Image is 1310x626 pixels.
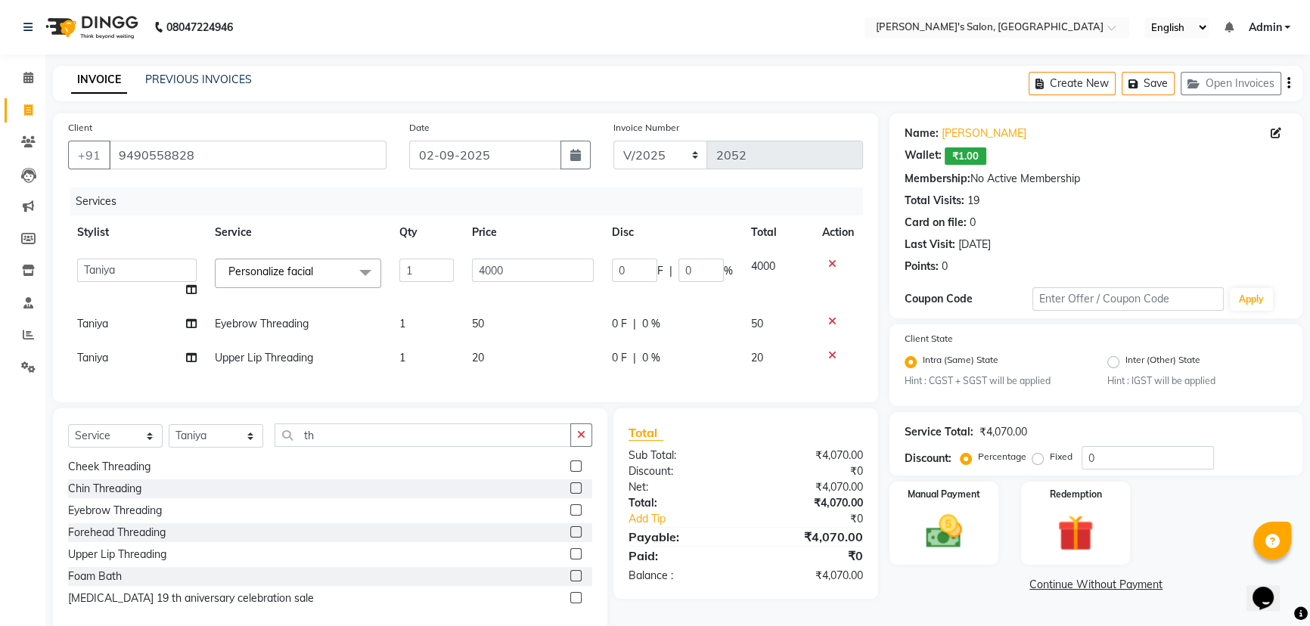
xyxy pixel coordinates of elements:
[746,463,874,479] div: ₹0
[617,528,746,546] div: Payable:
[724,263,733,279] span: %
[68,215,206,249] th: Stylist
[39,6,142,48] img: logo
[905,193,964,209] div: Total Visits:
[892,577,1299,593] a: Continue Without Payment
[642,316,660,332] span: 0 %
[1050,450,1073,463] label: Fixed
[813,215,863,249] th: Action
[472,351,484,364] span: 20
[68,141,110,169] button: +91
[109,141,386,169] input: Search by Name/Mobile/Email/Code
[1248,20,1281,36] span: Admin
[746,448,874,463] div: ₹4,070.00
[215,317,309,330] span: Eyebrow Threading
[77,317,108,330] span: Taniya
[905,332,953,346] label: Client State
[390,215,463,249] th: Qty
[1050,488,1102,501] label: Redemption
[970,215,976,231] div: 0
[905,237,955,253] div: Last Visit:
[923,353,998,371] label: Intra (Same) State
[68,121,92,135] label: Client
[617,479,746,495] div: Net:
[905,126,939,141] div: Name:
[70,187,874,215] div: Services
[751,259,775,273] span: 4000
[746,479,874,495] div: ₹4,070.00
[617,547,746,565] div: Paid:
[68,547,166,562] div: Upper Lip Threading
[746,528,874,546] div: ₹4,070.00
[746,495,874,511] div: ₹4,070.00
[313,265,320,278] a: x
[1230,288,1273,311] button: Apply
[612,350,627,366] span: 0 F
[617,511,768,527] a: Add Tip
[967,193,979,209] div: 19
[657,263,663,279] span: F
[751,317,763,330] span: 50
[742,215,813,249] th: Total
[68,481,141,497] div: Chin Threading
[629,425,663,441] span: Total
[613,121,679,135] label: Invoice Number
[905,374,1085,388] small: Hint : CGST + SGST will be applied
[767,511,874,527] div: ₹0
[905,424,973,440] div: Service Total:
[399,351,405,364] span: 1
[905,171,1287,187] div: No Active Membership
[633,316,636,332] span: |
[617,463,746,479] div: Discount:
[908,488,980,501] label: Manual Payment
[1246,566,1295,611] iframe: chat widget
[612,316,627,332] span: 0 F
[68,459,151,475] div: Cheek Threading
[905,171,970,187] div: Membership:
[1107,374,1287,388] small: Hint : IGST will be applied
[942,259,948,274] div: 0
[905,147,942,165] div: Wallet:
[914,510,973,552] img: _cash.svg
[399,317,405,330] span: 1
[945,147,986,165] span: ₹1.00
[979,424,1027,440] div: ₹4,070.00
[642,350,660,366] span: 0 %
[617,495,746,511] div: Total:
[68,569,122,584] div: Foam Bath
[472,317,484,330] span: 50
[746,547,874,565] div: ₹0
[958,237,991,253] div: [DATE]
[746,568,874,584] div: ₹4,070.00
[1032,287,1224,311] input: Enter Offer / Coupon Code
[905,451,951,466] div: Discount:
[68,590,314,606] div: [MEDICAL_DATA] 19 th aniversary celebration sale
[166,6,233,48] b: 08047224946
[71,67,127,94] a: INVOICE
[206,215,390,249] th: Service
[905,215,967,231] div: Card on file:
[145,73,252,86] a: PREVIOUS INVOICES
[77,351,108,364] span: Taniya
[905,259,939,274] div: Points:
[409,121,430,135] label: Date
[633,350,636,366] span: |
[751,351,763,364] span: 20
[463,215,603,249] th: Price
[603,215,742,249] th: Disc
[978,450,1026,463] label: Percentage
[1125,353,1200,371] label: Inter (Other) State
[1046,510,1105,556] img: _gift.svg
[669,263,672,279] span: |
[275,423,571,447] input: Search or Scan
[905,291,1032,307] div: Coupon Code
[228,265,313,278] span: Personalize facial
[1181,72,1281,95] button: Open Invoices
[617,448,746,463] div: Sub Total:
[1029,72,1116,95] button: Create New
[1122,72,1175,95] button: Save
[617,568,746,584] div: Balance :
[68,525,166,541] div: Forehead Threading
[215,351,313,364] span: Upper Lip Threading
[942,126,1026,141] a: [PERSON_NAME]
